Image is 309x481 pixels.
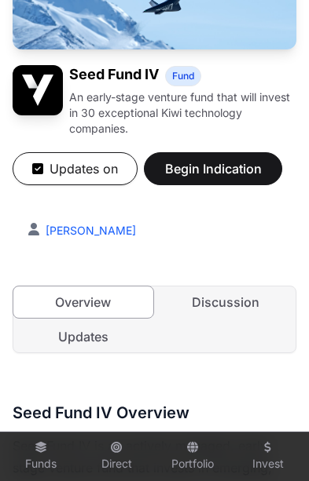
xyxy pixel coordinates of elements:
span: Begin Indication [164,159,263,178]
button: Begin Indication [144,152,282,185]
span: Fund [172,70,194,82]
a: Updates [13,321,153,352]
h3: Seed Fund IV Overview [13,400,296,425]
a: Direct [85,435,148,478]
a: Discussion [156,286,296,318]
p: An early-stage venture fund that will invest in 30 exceptional Kiwi technology companies. [69,89,296,137]
img: Seed Fund IV [13,65,63,115]
a: [PERSON_NAME] [42,224,136,237]
button: Updates on [13,152,138,185]
a: Overview [13,286,154,319]
a: Begin Indication [144,168,282,184]
a: Funds [9,435,72,478]
nav: Tabs [13,286,296,352]
iframe: Chat Widget [230,406,309,481]
a: Portfolio [161,435,224,478]
h1: Seed Fund IV [69,65,159,86]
